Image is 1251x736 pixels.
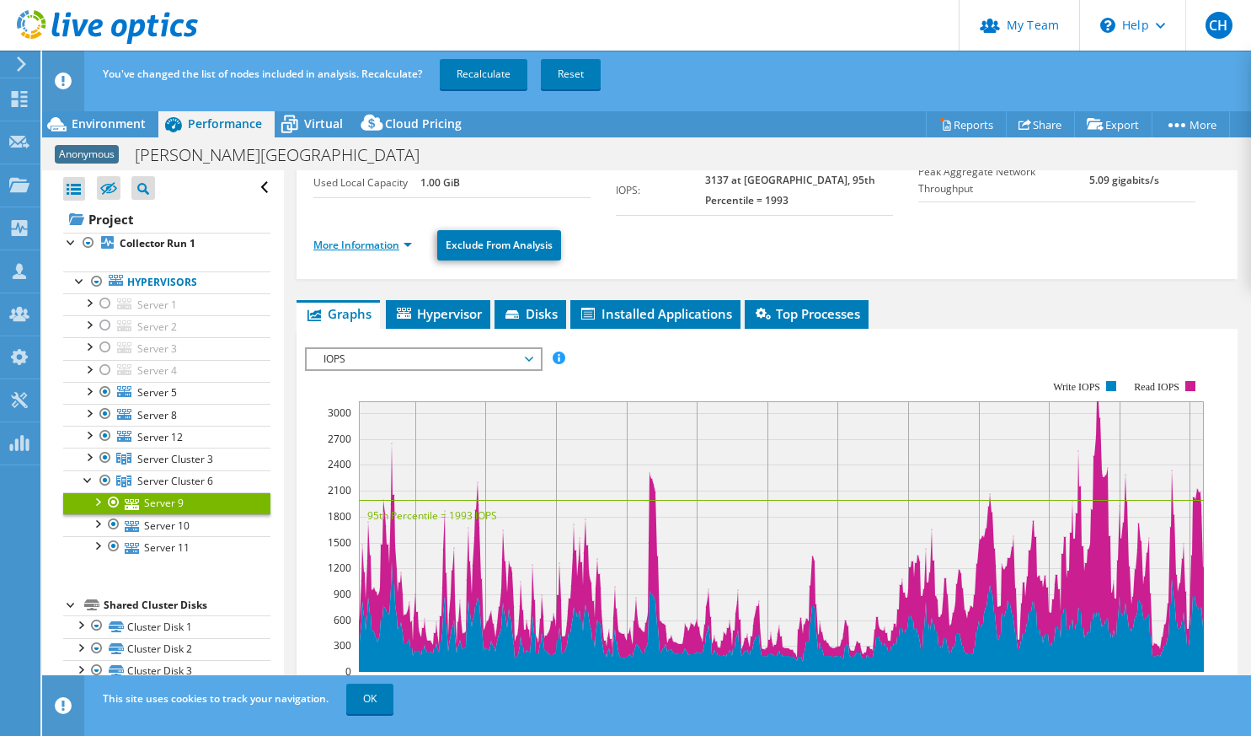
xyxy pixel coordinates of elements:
[753,305,860,322] span: Top Processes
[503,305,558,322] span: Disks
[305,305,372,322] span: Graphs
[313,175,420,191] label: Used Local Capacity
[72,116,146,132] span: Environment
[315,349,532,369] span: IOPS
[63,536,270,558] a: Server 11
[63,448,270,470] a: Server Cluster 3
[63,660,270,682] a: Cluster Disk 3
[328,535,351,550] text: 1500
[63,360,270,382] a: Server 4
[705,173,875,207] b: 3137 at [GEOGRAPHIC_DATA], 95th Percentile = 1993
[394,305,482,322] span: Hypervisor
[1006,111,1075,137] a: Share
[63,492,270,514] a: Server 9
[63,206,270,233] a: Project
[63,382,270,404] a: Server 5
[1089,173,1159,187] b: 5.09 gigabits/s
[103,691,329,706] span: This site uses cookies to track your navigation.
[328,457,351,471] text: 2400
[420,175,460,190] b: 1.00 GiB
[137,430,183,444] span: Server 12
[63,470,270,492] a: Server Cluster 6
[63,233,270,255] a: Collector Run 1
[616,182,705,199] label: IOPS:
[63,271,270,293] a: Hypervisors
[918,164,1089,197] label: Peak Aggregate Network Throughput
[334,638,351,653] text: 300
[328,483,351,497] text: 2100
[541,59,601,89] a: Reset
[188,116,262,132] span: Performance
[334,587,351,601] text: 900
[1134,381,1179,393] text: Read IOPS
[385,116,462,132] span: Cloud Pricing
[440,59,527,89] a: Recalculate
[63,404,270,426] a: Server 8
[127,146,446,164] h1: [PERSON_NAME][GEOGRAPHIC_DATA]
[137,298,177,312] span: Server 1
[304,116,343,132] span: Virtual
[104,595,270,615] div: Shared Cluster Disks
[1100,18,1115,33] svg: \n
[313,238,412,252] a: More Information
[926,111,1007,137] a: Reports
[367,508,497,523] text: 95th Percentile = 1993 IOPS
[137,408,177,422] span: Server 8
[346,684,393,714] a: OK
[63,426,270,448] a: Server 12
[63,315,270,337] a: Server 2
[103,67,422,81] span: You've changed the list of nodes included in analysis. Recalculate?
[63,514,270,536] a: Server 10
[137,320,177,334] span: Server 2
[137,341,177,356] span: Server 3
[120,236,195,250] b: Collector Run 1
[63,337,270,359] a: Server 3
[1074,111,1152,137] a: Export
[137,474,213,488] span: Server Cluster 6
[328,406,351,420] text: 3000
[345,664,351,679] text: 0
[579,305,732,322] span: Installed Applications
[328,432,351,446] text: 2700
[137,385,177,400] span: Server 5
[1152,111,1230,137] a: More
[137,452,213,466] span: Server Cluster 3
[1206,12,1232,39] span: CH
[328,509,351,524] text: 1800
[63,638,270,660] a: Cluster Disk 2
[63,293,270,315] a: Server 1
[328,561,351,575] text: 1200
[334,613,351,627] text: 600
[63,615,270,637] a: Cluster Disk 1
[1053,381,1100,393] text: Write IOPS
[137,363,177,378] span: Server 4
[437,230,561,261] a: Exclude From Analysis
[55,145,119,164] span: Anonymous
